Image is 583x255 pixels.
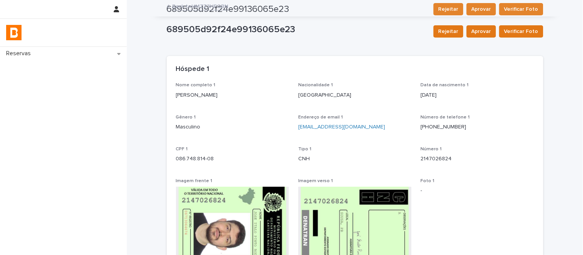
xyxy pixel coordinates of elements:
[421,83,469,87] span: Data de nascimento 1
[176,123,289,131] p: Masculino
[176,155,289,163] p: 086.748.814-08
[173,2,229,10] a: Back toHMZZ3HFQBN
[421,179,435,183] span: Foto 1
[298,91,412,99] p: [GEOGRAPHIC_DATA]
[438,28,458,35] span: Rejeitar
[176,91,289,99] p: [PERSON_NAME]
[3,50,37,57] p: Reservas
[499,25,543,38] button: Verificar Foto
[504,28,538,35] span: Verificar Foto
[434,25,463,38] button: Rejeitar
[176,147,188,151] span: CPF 1
[298,115,343,120] span: Endereço de email 1
[167,24,427,35] p: 689505d92f24e99136065e23
[421,91,534,99] p: [DATE]
[176,179,213,183] span: Imagem frente 1
[298,179,333,183] span: Imagem verso 1
[421,115,470,120] span: Número de telefone 1
[421,187,534,195] p: -
[472,28,491,35] span: Aprovar
[421,147,442,151] span: Número 1
[298,124,385,130] a: [EMAIL_ADDRESS][DOMAIN_NAME]
[298,147,311,151] span: Tipo 1
[421,124,467,130] a: [PHONE_NUMBER]
[176,115,196,120] span: Gênero 1
[421,155,534,163] p: 2147026824
[467,25,496,38] button: Aprovar
[176,65,209,74] h2: Hóspede 1
[298,155,412,163] p: CNH
[298,83,333,87] span: Nacionalidade 1
[6,25,22,40] img: zVaNuJHRTjyIjT5M9Xd5
[176,83,216,87] span: Nome completo 1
